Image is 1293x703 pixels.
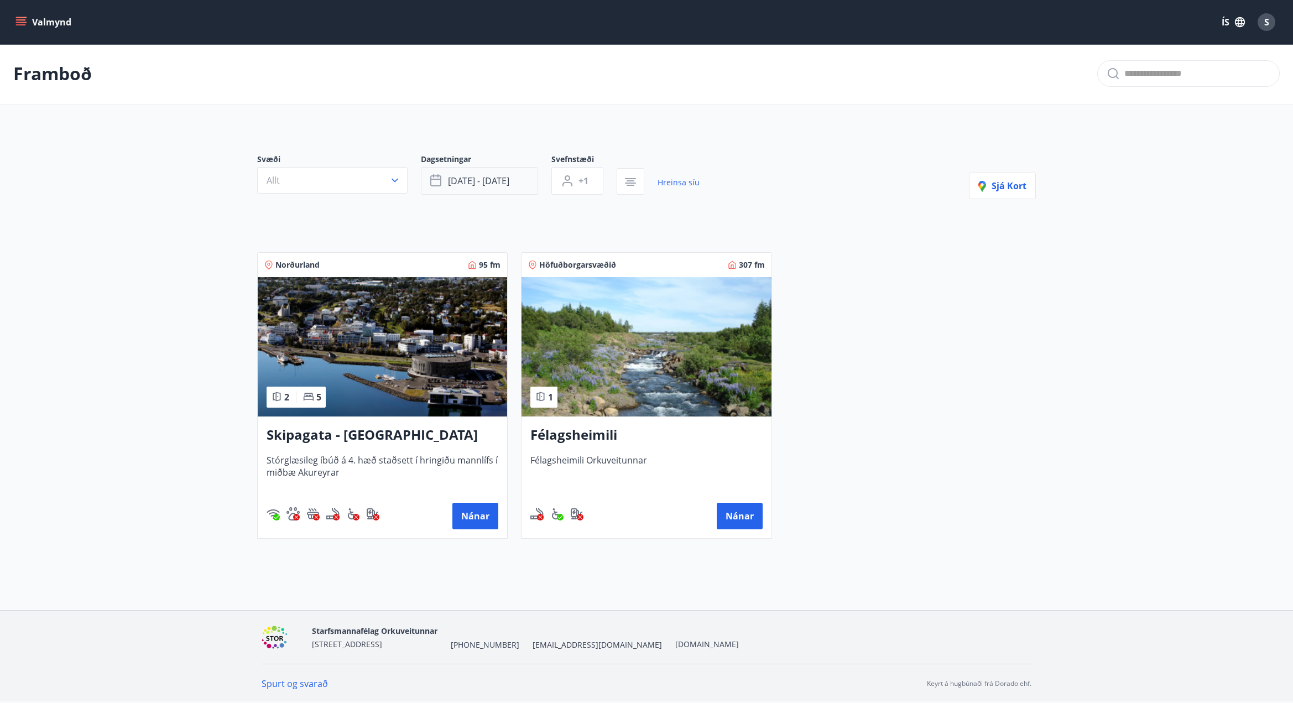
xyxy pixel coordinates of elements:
div: Aðgengi fyrir hjólastól [550,507,564,520]
button: menu [13,12,76,32]
p: Framboð [13,61,92,86]
span: Höfuðborgarsvæðið [539,259,616,270]
span: Norðurland [275,259,320,270]
div: Hleðslustöð fyrir rafbíla [570,507,583,520]
img: QNIUl6Cv9L9rHgMXwuzGLuiJOj7RKqxk9mBFPqjq.svg [326,507,340,520]
img: nH7E6Gw2rvWFb8XaSdRp44dhkQaj4PJkOoRYItBQ.svg [366,507,379,520]
button: S [1253,9,1280,35]
span: Allt [267,174,280,186]
button: [DATE] - [DATE] [421,167,538,195]
button: Allt [257,167,408,194]
img: pxcaIm5dSOV3FS4whs1soiYWTwFQvksT25a9J10C.svg [286,507,300,520]
img: QNIUl6Cv9L9rHgMXwuzGLuiJOj7RKqxk9mBFPqjq.svg [530,507,544,520]
button: ÍS [1216,12,1251,32]
span: Svæði [257,154,421,167]
span: 2 [284,391,289,403]
div: Aðgengi fyrir hjólastól [346,507,359,520]
span: Sjá kort [978,180,1026,192]
div: Þráðlaust net [267,507,280,520]
img: 8IYIKVZQyRlUC6HQIIUSdjpPGRncJsz2RzLgWvp4.svg [550,507,564,520]
div: Heitur pottur [306,507,320,520]
div: Reykingar / Vape [530,507,544,520]
span: Stórglæsileg íbúð á 4. hæð staðsett í hringiðu mannlífs í miðbæ Akureyrar [267,454,498,491]
span: [PHONE_NUMBER] [451,639,519,650]
span: 5 [316,391,321,403]
span: Dagsetningar [421,154,551,167]
button: +1 [551,167,603,195]
h3: Skipagata - [GEOGRAPHIC_DATA] [267,425,498,445]
a: [DOMAIN_NAME] [675,639,739,649]
div: Reykingar / Vape [326,507,340,520]
img: 8IYIKVZQyRlUC6HQIIUSdjpPGRncJsz2RzLgWvp4.svg [346,507,359,520]
button: Sjá kort [969,173,1036,199]
span: +1 [578,175,588,187]
img: h89QDIuHlAdpqTriuIvuEWkTH976fOgBEOOeu1mi.svg [306,507,320,520]
div: Gæludýr [286,507,300,520]
button: Nánar [717,503,763,529]
button: Nánar [452,503,498,529]
span: S [1264,16,1269,28]
span: 1 [548,391,553,403]
img: Paella dish [522,277,771,416]
img: nH7E6Gw2rvWFb8XaSdRp44dhkQaj4PJkOoRYItBQ.svg [570,507,583,520]
img: Paella dish [258,277,507,416]
img: HJRyFFsYp6qjeUYhR4dAD8CaCEsnIFYZ05miwXoh.svg [267,507,280,520]
h3: Félagsheimili [530,425,762,445]
span: 307 fm [739,259,765,270]
span: Félagsheimili Orkuveitunnar [530,454,762,491]
a: Hreinsa síu [658,170,700,195]
span: [DATE] - [DATE] [448,175,509,187]
span: [STREET_ADDRESS] [312,639,382,649]
p: Keyrt á hugbúnaði frá Dorado ehf. [927,679,1031,689]
a: Spurt og svarað [262,678,328,690]
span: 95 fm [479,259,500,270]
span: [EMAIL_ADDRESS][DOMAIN_NAME] [533,639,662,650]
span: Svefnstæði [551,154,617,167]
img: 6gDcfMXiVBXXG0H6U6eM60D7nPrsl9g1x4qDF8XG.png [262,626,303,649]
div: Hleðslustöð fyrir rafbíla [366,507,379,520]
span: Starfsmannafélag Orkuveitunnar [312,626,437,636]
